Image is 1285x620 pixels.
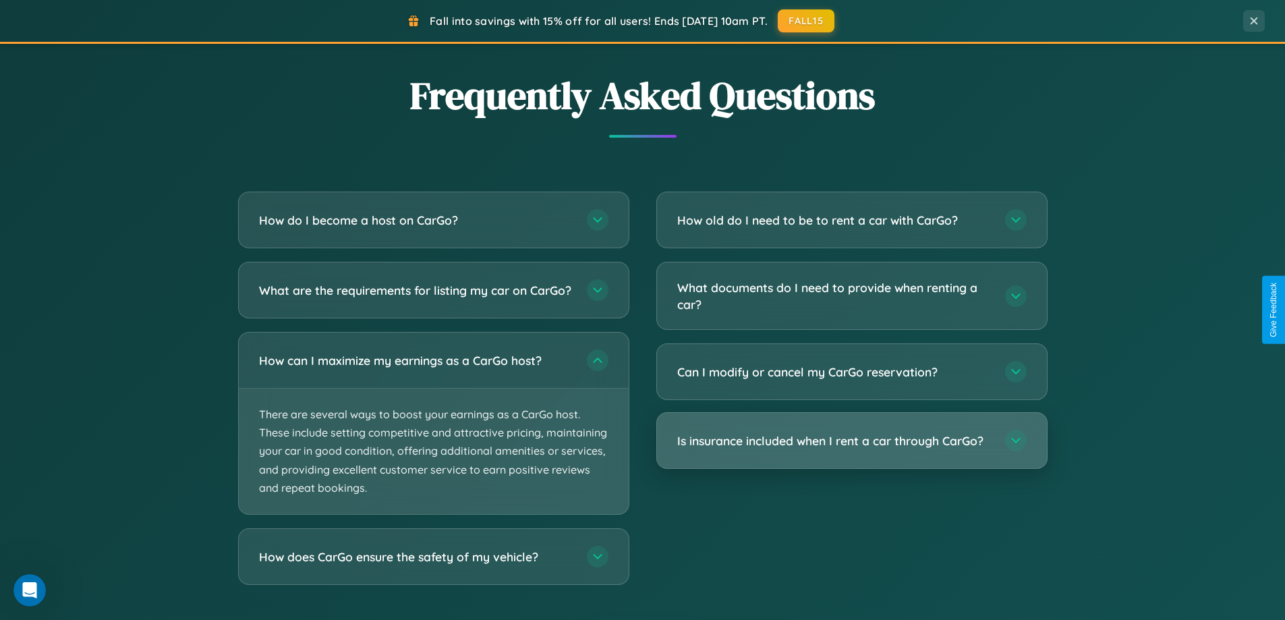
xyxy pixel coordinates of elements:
h3: Can I modify or cancel my CarGo reservation? [677,364,992,381]
h2: Frequently Asked Questions [238,69,1048,121]
span: Fall into savings with 15% off for all users! Ends [DATE] 10am PT. [430,14,768,28]
h3: How do I become a host on CarGo? [259,212,573,229]
h3: How can I maximize my earnings as a CarGo host? [259,352,573,369]
button: FALL15 [778,9,834,32]
h3: What are the requirements for listing my car on CarGo? [259,282,573,299]
p: There are several ways to boost your earnings as a CarGo host. These include setting competitive ... [239,389,629,514]
h3: What documents do I need to provide when renting a car? [677,279,992,312]
h3: Is insurance included when I rent a car through CarGo? [677,432,992,449]
h3: How old do I need to be to rent a car with CarGo? [677,212,992,229]
iframe: Intercom live chat [13,574,46,607]
div: Give Feedback [1269,283,1278,337]
h3: How does CarGo ensure the safety of my vehicle? [259,548,573,565]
